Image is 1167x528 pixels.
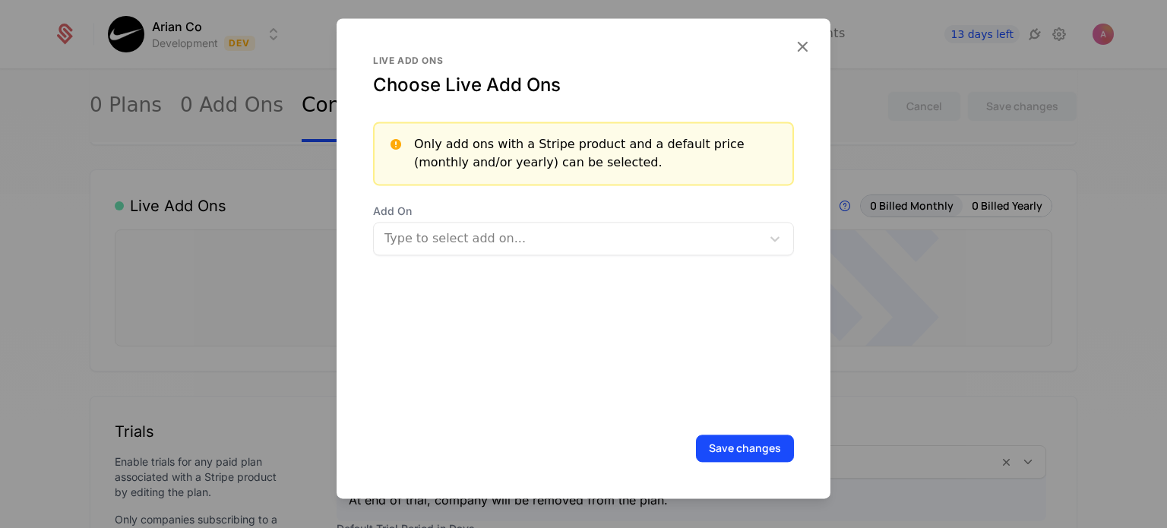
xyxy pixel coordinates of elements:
[373,204,794,219] span: Add On
[373,73,794,97] div: Choose Live Add Ons
[384,229,754,248] div: Type to select add on...
[696,435,794,462] button: Save changes
[414,135,780,172] div: Only add ons with a Stripe product and a default price (monthly and/or yearly) can be selected.
[373,55,794,67] div: Live add ons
